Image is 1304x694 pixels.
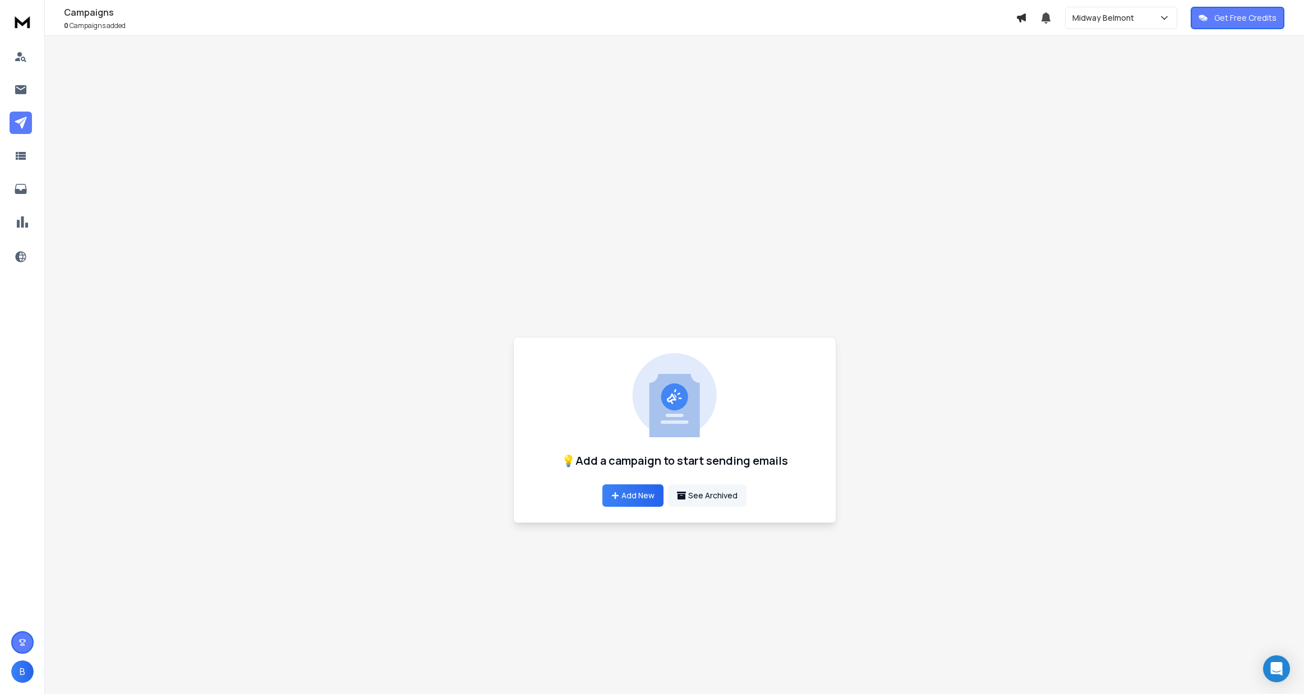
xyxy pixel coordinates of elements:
[668,484,747,507] button: See Archived
[1191,7,1284,29] button: Get Free Credits
[561,453,788,469] h1: 💡Add a campaign to start sending emails
[1072,12,1139,24] p: Midway Belmont
[1214,12,1277,24] p: Get Free Credits
[11,660,34,683] button: B
[602,484,663,507] a: Add New
[64,21,68,30] span: 0
[11,11,34,32] img: logo
[64,21,1016,30] p: Campaigns added
[64,6,1016,19] h1: Campaigns
[1263,655,1290,682] div: Open Intercom Messenger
